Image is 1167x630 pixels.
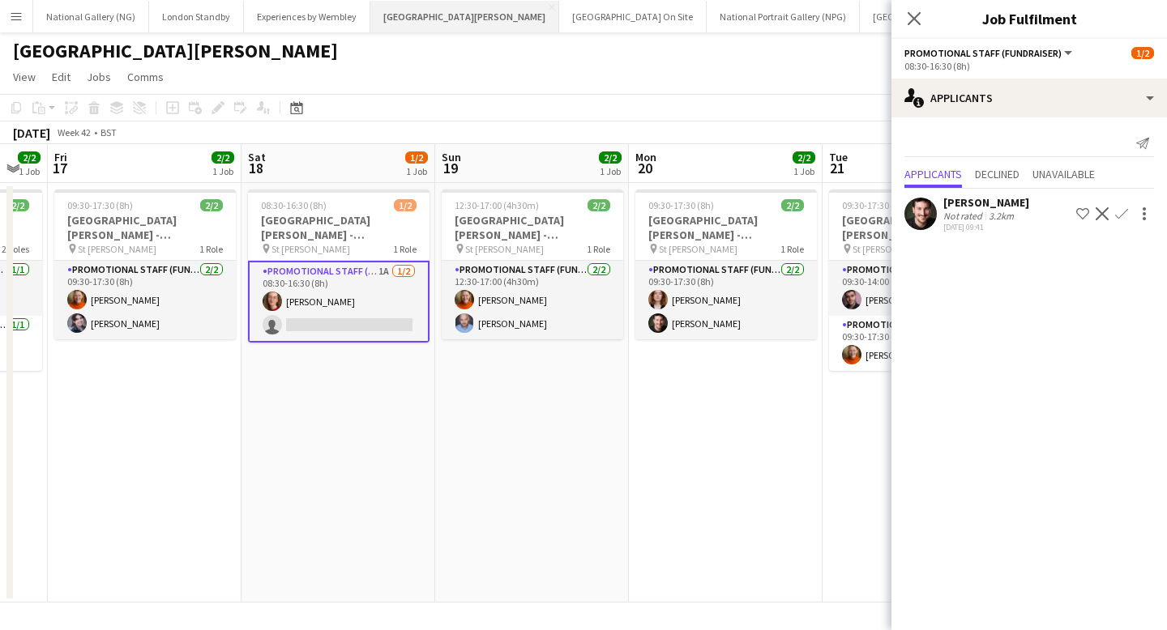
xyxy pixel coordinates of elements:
[860,1,1073,32] button: [GEOGRAPHIC_DATA] ([GEOGRAPHIC_DATA])
[248,261,430,343] app-card-role: Promotional Staff (Fundraiser)1A1/208:30-16:30 (8h)[PERSON_NAME]
[127,70,164,84] span: Comms
[975,168,1020,180] span: Declined
[659,243,737,255] span: St [PERSON_NAME]
[793,151,815,164] span: 2/2
[246,159,266,177] span: 18
[904,47,1062,59] span: Promotional Staff (Fundraiser)
[829,213,1011,242] h3: [GEOGRAPHIC_DATA][PERSON_NAME] - Fundraising
[248,189,430,343] app-job-card: 08:30-16:30 (8h)1/2[GEOGRAPHIC_DATA][PERSON_NAME] - Fundraising St [PERSON_NAME]1 RolePromotional...
[33,1,149,32] button: National Gallery (NG)
[80,66,118,87] a: Jobs
[829,150,848,164] span: Tue
[904,47,1075,59] button: Promotional Staff (Fundraiser)
[439,159,461,177] span: 19
[635,261,817,339] app-card-role: Promotional Staff (Fundraiser)2/209:30-17:30 (8h)[PERSON_NAME][PERSON_NAME]
[793,165,814,177] div: 1 Job
[54,189,236,339] app-job-card: 09:30-17:30 (8h)2/2[GEOGRAPHIC_DATA][PERSON_NAME] - Fundraising St [PERSON_NAME]1 RolePromotional...
[406,165,427,177] div: 1 Job
[19,165,40,177] div: 1 Job
[600,165,621,177] div: 1 Job
[829,261,1011,316] app-card-role: Promotional Staffing (Promotional Staff)1/109:30-14:00 (4h30m)[PERSON_NAME]
[707,1,860,32] button: National Portrait Gallery (NPG)
[599,151,622,164] span: 2/2
[52,159,67,177] span: 17
[891,79,1167,117] div: Applicants
[442,261,623,339] app-card-role: Promotional Staff (Fundraiser)2/212:30-17:00 (4h30m)[PERSON_NAME][PERSON_NAME]
[405,151,428,164] span: 1/2
[149,1,244,32] button: London Standby
[393,243,417,255] span: 1 Role
[904,60,1154,72] div: 08:30-16:30 (8h)
[943,222,1029,232] div: [DATE] 09:41
[394,199,417,211] span: 1/2
[904,168,962,180] span: Applicants
[442,189,623,339] app-job-card: 12:30-17:00 (4h30m)2/2[GEOGRAPHIC_DATA][PERSON_NAME] - Fundraising St [PERSON_NAME]1 RolePromotio...
[635,150,656,164] span: Mon
[943,210,985,222] div: Not rated
[370,1,559,32] button: [GEOGRAPHIC_DATA][PERSON_NAME]
[891,8,1167,29] h3: Job Fulfilment
[633,159,656,177] span: 20
[1032,168,1095,180] span: Unavailable
[271,243,350,255] span: St [PERSON_NAME]
[13,70,36,84] span: View
[781,199,804,211] span: 2/2
[827,159,848,177] span: 21
[54,150,67,164] span: Fri
[67,199,133,211] span: 09:30-17:30 (8h)
[248,150,266,164] span: Sat
[45,66,77,87] a: Edit
[842,199,908,211] span: 09:30-17:30 (8h)
[2,243,29,255] span: 2 Roles
[465,243,544,255] span: St [PERSON_NAME]
[244,1,370,32] button: Experiences by Wembley
[780,243,804,255] span: 1 Role
[13,39,338,63] h1: [GEOGRAPHIC_DATA][PERSON_NAME]
[54,213,236,242] h3: [GEOGRAPHIC_DATA][PERSON_NAME] - Fundraising
[648,199,714,211] span: 09:30-17:30 (8h)
[943,195,1029,210] div: [PERSON_NAME]
[199,243,223,255] span: 1 Role
[829,189,1011,371] app-job-card: 09:30-17:30 (8h)2/2[GEOGRAPHIC_DATA][PERSON_NAME] - Fundraising St [PERSON_NAME]2 RolesPromotiona...
[78,243,156,255] span: St [PERSON_NAME]
[261,199,327,211] span: 08:30-16:30 (8h)
[559,1,707,32] button: [GEOGRAPHIC_DATA] On Site
[52,70,71,84] span: Edit
[121,66,170,87] a: Comms
[13,125,50,141] div: [DATE]
[87,70,111,84] span: Jobs
[54,261,236,339] app-card-role: Promotional Staff (Fundraiser)2/209:30-17:30 (8h)[PERSON_NAME][PERSON_NAME]
[442,213,623,242] h3: [GEOGRAPHIC_DATA][PERSON_NAME] - Fundraising
[6,66,42,87] a: View
[248,213,430,242] h3: [GEOGRAPHIC_DATA][PERSON_NAME] - Fundraising
[6,199,29,211] span: 2/2
[442,150,461,164] span: Sun
[212,165,233,177] div: 1 Job
[635,189,817,339] app-job-card: 09:30-17:30 (8h)2/2[GEOGRAPHIC_DATA][PERSON_NAME] - Fundraising St [PERSON_NAME]1 RolePromotional...
[53,126,94,138] span: Week 42
[1131,47,1154,59] span: 1/2
[212,151,234,164] span: 2/2
[829,316,1011,371] app-card-role: Promotional Staff (Fundraiser)1/109:30-17:30 (8h)[PERSON_NAME]
[635,213,817,242] h3: [GEOGRAPHIC_DATA][PERSON_NAME] - Fundraising
[455,199,539,211] span: 12:30-17:00 (4h30m)
[200,199,223,211] span: 2/2
[587,243,610,255] span: 1 Role
[853,243,931,255] span: St [PERSON_NAME]
[588,199,610,211] span: 2/2
[100,126,117,138] div: BST
[18,151,41,164] span: 2/2
[985,210,1017,222] div: 3.2km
